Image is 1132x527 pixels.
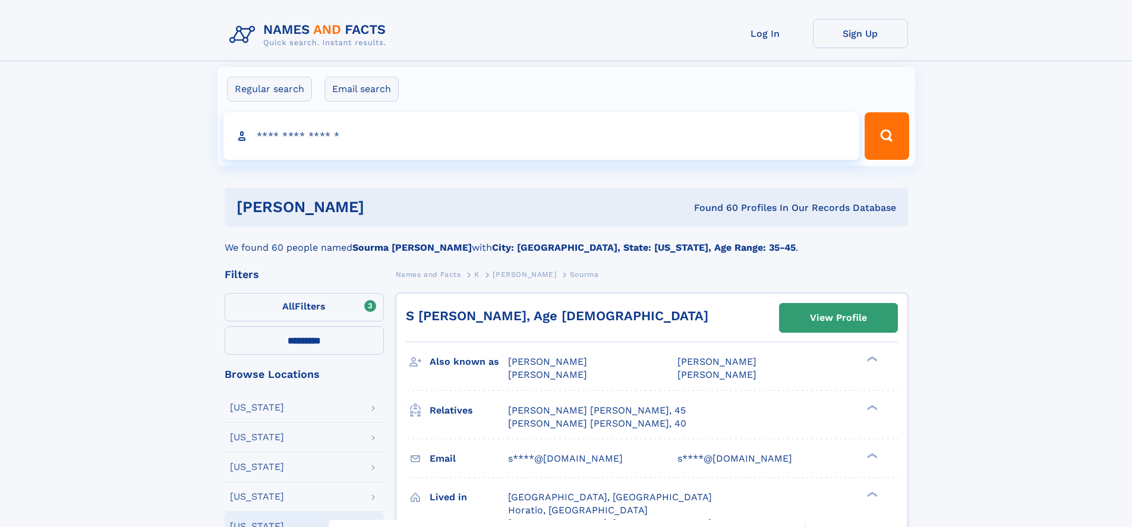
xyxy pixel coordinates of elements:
div: ❯ [864,452,878,459]
h3: Also known as [430,352,508,372]
span: [PERSON_NAME] [677,356,756,367]
div: View Profile [810,304,867,332]
a: [PERSON_NAME] [493,267,556,282]
span: [PERSON_NAME] [508,356,587,367]
label: Regular search [227,77,312,102]
span: Sourma [570,270,599,279]
h1: [PERSON_NAME] [237,200,529,214]
span: Horatio, [GEOGRAPHIC_DATA] [508,504,648,516]
label: Email search [324,77,399,102]
a: K [474,267,480,282]
a: Log In [718,19,813,48]
b: Sourma [PERSON_NAME] [352,242,472,253]
div: Found 60 Profiles In Our Records Database [529,201,896,214]
span: All [282,301,295,312]
div: [US_STATE] [230,433,284,442]
div: ❯ [864,490,878,498]
b: City: [GEOGRAPHIC_DATA], State: [US_STATE], Age Range: 35-45 [492,242,796,253]
a: View Profile [780,304,897,332]
h3: Email [430,449,508,469]
label: Filters [225,293,384,321]
span: [PERSON_NAME] [677,369,756,380]
span: K [474,270,480,279]
button: Search Button [865,112,909,160]
span: [GEOGRAPHIC_DATA], [GEOGRAPHIC_DATA] [508,491,712,503]
div: Browse Locations [225,369,384,380]
a: S [PERSON_NAME], Age [DEMOGRAPHIC_DATA] [406,308,708,323]
input: search input [223,112,860,160]
div: [US_STATE] [230,492,284,501]
h3: Lived in [430,487,508,507]
div: We found 60 people named with . [225,226,908,255]
div: ❯ [864,403,878,411]
img: Logo Names and Facts [225,19,396,51]
a: Sign Up [813,19,908,48]
a: Names and Facts [396,267,461,282]
div: [US_STATE] [230,462,284,472]
span: [PERSON_NAME] [493,270,556,279]
h3: Relatives [430,400,508,421]
a: [PERSON_NAME] [PERSON_NAME], 45 [508,404,686,417]
a: [PERSON_NAME] [PERSON_NAME], 40 [508,417,686,430]
div: [US_STATE] [230,403,284,412]
div: Filters [225,269,384,280]
div: ❯ [864,355,878,363]
span: [PERSON_NAME] [508,369,587,380]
